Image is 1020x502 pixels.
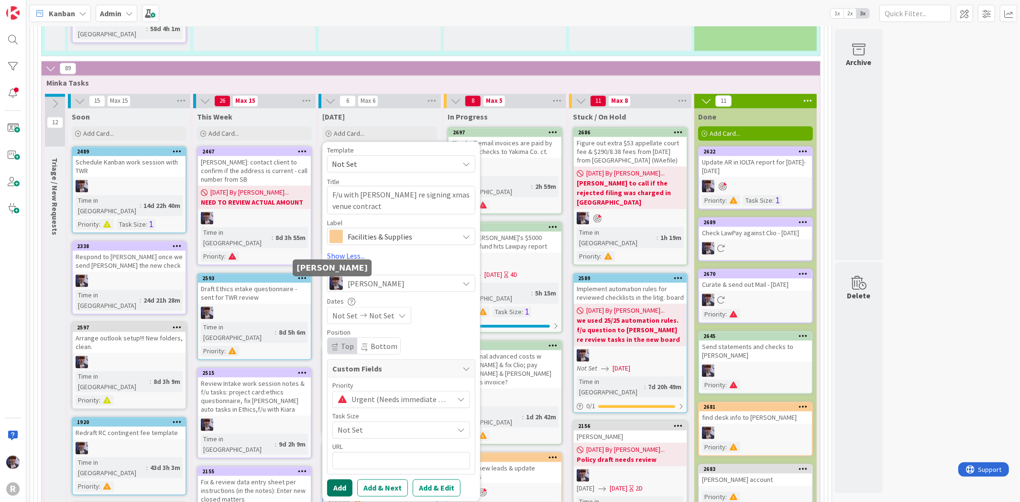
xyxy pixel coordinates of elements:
[197,368,312,458] a: 2515Review Intake work session notes & f/u tasks: project card:ethics questionnaire, fix [PERSON_...
[198,147,311,156] div: 2467
[72,241,186,315] a: 2338Respond to [PERSON_NAME] once we send [PERSON_NAME] the new checkMLTime in [GEOGRAPHIC_DATA]:...
[341,341,354,350] span: Top
[73,442,186,454] div: ML
[348,277,405,289] span: [PERSON_NAME]
[201,346,224,356] div: Priority
[148,23,183,34] div: 58d 4h 1m
[522,306,523,317] span: :
[844,9,856,18] span: 2x
[73,323,186,353] div: 2597Arrange outlook setup!!! New folders, clean.
[699,270,812,278] div: 2670
[76,219,99,229] div: Priority
[46,78,808,87] span: Minka Tasks
[574,422,687,430] div: 2156
[332,413,470,419] div: Task Size
[484,270,502,280] span: [DATE]
[73,274,186,287] div: ML
[702,491,725,502] div: Priority
[369,309,395,321] span: Not Set
[198,377,311,415] div: Review Intake work session notes & f/u tasks: project card:ethics questionnaire, fix [PERSON_NAME...
[110,98,128,103] div: Max 15
[725,195,727,206] span: :
[531,181,533,192] span: :
[198,147,311,186] div: 2467[PERSON_NAME]: contact client to confirm if the address is current - call number from SB
[272,232,273,243] span: :
[76,18,146,39] div: Time in [GEOGRAPHIC_DATA]
[77,243,186,250] div: 2338
[465,95,481,107] span: 8
[699,364,812,377] div: ML
[76,371,150,392] div: Time in [GEOGRAPHIC_DATA]
[699,332,812,340] div: 2645
[574,400,687,412] div: 0/1
[453,224,561,230] div: 2606
[644,382,646,392] span: :
[73,251,186,272] div: Respond to [PERSON_NAME] once we send [PERSON_NAME] the new check
[72,417,186,495] a: 1920Redraft RC contingent fee templateMLTime in [GEOGRAPHIC_DATA]:43d 3h 3mPriority:
[140,200,141,211] span: :
[146,219,147,229] span: :
[276,327,308,338] div: 8d 5h 6m
[275,439,276,449] span: :
[831,9,844,18] span: 1x
[197,146,312,265] a: 2467[PERSON_NAME]: contact client to confirm if the address is current - call number from SB[DATE...
[699,403,812,424] div: 2681find desk info to [PERSON_NAME]
[590,95,606,107] span: 11
[449,137,561,158] div: Check all email invoices are paid by tonight & checks to Yakima Co. ct.
[725,491,727,502] span: :
[73,332,186,353] div: Arrange outlook setup!!! New folders, clean.
[47,117,63,128] span: 12
[577,364,597,372] i: Not Set
[6,456,20,469] img: ML
[703,271,812,277] div: 2670
[698,331,813,394] a: 2645Send statements and checks to [PERSON_NAME]MLPriority:
[703,148,812,155] div: 2622
[332,382,470,389] div: Priority
[76,180,88,192] img: ML
[327,250,475,261] a: Show Less...
[573,273,688,413] a: 2589Implement automation rules for reviewed checklists in the litig. board[DATE] By [PERSON_NAME]...
[327,297,344,304] span: Dates
[340,95,356,107] span: 6
[76,395,99,405] div: Priority
[449,341,561,388] div: 2663Go over final advanced costs w [PERSON_NAME] & fix Clio; pay [PERSON_NAME] & [PERSON_NAME] tr...
[73,156,186,177] div: Schedule Kanban work session with TWR
[577,349,589,361] img: ML
[140,295,141,306] span: :
[329,276,343,290] img: ML
[296,263,368,273] h5: [PERSON_NAME]
[699,403,812,411] div: 2681
[577,227,657,248] div: Time in [GEOGRAPHIC_DATA]
[146,23,148,34] span: :
[361,98,375,103] div: Max 6
[657,232,658,243] span: :
[73,323,186,332] div: 2597
[531,288,533,298] span: :
[449,453,561,483] div: 2665Check all new leads & update Lawmatics
[6,482,20,496] div: R
[76,195,140,216] div: Time in [GEOGRAPHIC_DATA]
[574,274,687,304] div: 2589Implement automation rules for reviewed checklists in the litig. board
[83,129,114,138] span: Add Card...
[73,147,186,156] div: 2489
[699,270,812,291] div: 2670Curate & send out Mail - [DATE]
[699,218,812,227] div: 2689
[449,223,561,252] div: 2606Ensure [PERSON_NAME]'s $5000 denied refund hits Lawpay report
[703,219,812,226] div: 2689
[613,363,630,373] span: [DATE]
[49,8,75,19] span: Kanban
[224,346,226,356] span: :
[449,391,561,404] div: ML
[702,309,725,319] div: Priority
[600,251,602,262] span: :
[449,231,561,252] div: Ensure [PERSON_NAME]'s $5000 denied refund hits Lawpay report
[208,129,239,138] span: Add Card...
[201,306,213,319] img: ML
[273,232,308,243] div: 8d 3h 55m
[577,316,684,344] b: we used 25/25 automation rules. f/u question to [PERSON_NAME] re review tasks in the new board
[210,187,289,197] span: [DATE] By [PERSON_NAME]...
[453,342,561,349] div: 2663
[117,219,146,229] div: Task Size
[574,430,687,443] div: [PERSON_NAME]
[327,328,351,335] span: Position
